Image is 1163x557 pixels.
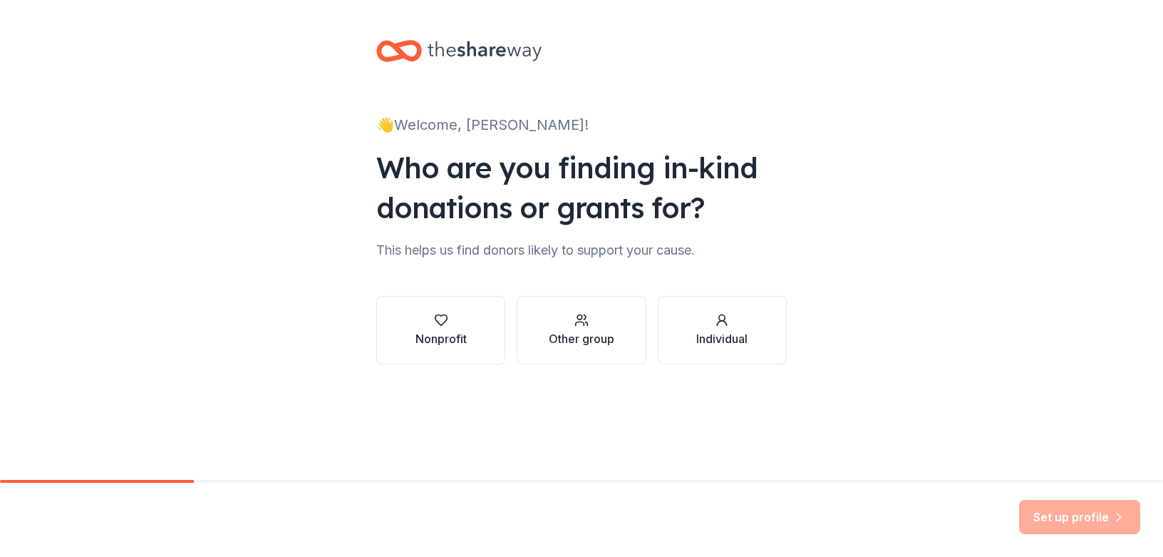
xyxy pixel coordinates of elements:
[658,296,787,364] button: Individual
[376,148,787,228] div: Who are you finding in-kind donations or grants for?
[376,113,787,136] div: 👋 Welcome, [PERSON_NAME]!
[696,330,748,347] div: Individual
[376,296,505,364] button: Nonprofit
[376,239,787,262] div: This helps us find donors likely to support your cause.
[415,330,467,347] div: Nonprofit
[517,296,646,364] button: Other group
[549,330,614,347] div: Other group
